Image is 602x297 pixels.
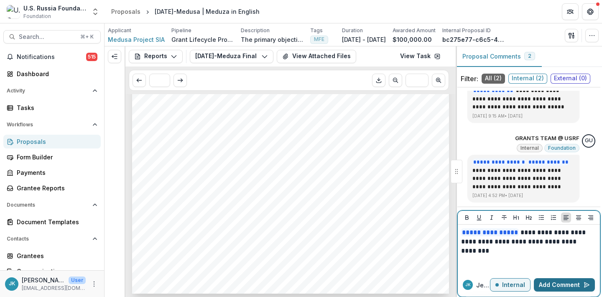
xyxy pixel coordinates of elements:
button: Open Workflows [3,118,101,131]
button: Heading 1 [511,213,521,223]
p: Filter: [461,74,478,84]
span: Search... [19,33,75,41]
span: All ( 2 ) [482,74,505,84]
p: [PERSON_NAME] [22,276,65,284]
a: Tasks [3,101,101,115]
span: Foundation [23,13,51,20]
a: Medusa Project SIA [108,35,165,44]
span: External ( 0 ) [551,74,590,84]
button: View Attached Files [277,50,356,63]
button: Notifications515 [3,50,101,64]
button: Scroll to previous page [389,74,402,87]
p: [EMAIL_ADDRESS][DOMAIN_NAME] [22,284,86,292]
button: Ordered List [548,213,559,223]
p: $100,000.00 [393,35,432,44]
p: [DATE] 4:52 PM • [DATE] [472,192,574,199]
a: Grantees [3,249,101,263]
button: Add Comment [534,278,595,292]
p: GRANTS TEAM @ USRF [515,134,579,143]
p: [DATE] 9:15 AM • [DATE] [472,113,574,119]
nav: breadcrumb [108,5,263,18]
p: bc275e77-c6c5-48f1-920a-f3cd8c62c41e [442,35,505,44]
p: Jemile K [476,281,490,289]
div: Grantees [17,251,94,260]
a: Payments [3,166,101,179]
span: MFE [314,36,324,42]
button: Search... [3,30,101,44]
button: Internal [490,278,531,292]
button: More [89,279,99,289]
button: Align Right [586,213,596,223]
p: User [69,277,86,284]
div: Proposals [111,7,140,16]
a: Proposals [108,5,144,18]
button: Open Documents [3,198,101,212]
span: Foundation [548,145,576,151]
span: Notifications [17,54,86,61]
button: Align Left [561,213,571,223]
button: Scroll to next page [432,74,445,87]
button: Align Center [574,213,584,223]
div: Jemile Kelderman [9,281,15,287]
span: Workflows [7,122,89,128]
div: GRANTS TEAM @ USRF [585,138,593,143]
button: Strike [499,213,509,223]
button: [DATE]-Meduza Final Grant Assessment [190,50,273,63]
a: Form Builder [3,150,101,164]
p: The primary objective of the project is to [PERSON_NAME] a sense of community within the core of ... [241,35,304,44]
div: Payments [17,168,94,177]
p: Applicant [108,27,131,34]
a: Communications [3,264,101,278]
button: Get Help [582,3,599,20]
div: Document Templates [17,218,94,226]
button: Heading 2 [524,213,534,223]
button: Reports [129,50,183,63]
button: Italicize [487,213,497,223]
button: Open entity switcher [89,3,101,20]
span: Activity [7,88,89,94]
button: Proposal Comments [456,46,542,67]
button: Partners [562,3,579,20]
div: [DATE]-Medusa | Meduza in English [155,7,260,16]
button: Scroll to next page [173,74,187,87]
a: Proposals [3,135,101,148]
p: Internal Proposal ID [442,27,491,34]
a: Document Templates [3,215,101,229]
p: Internal [502,282,525,289]
p: [DATE] - [DATE] [342,35,386,44]
button: Expand left [108,50,121,63]
div: Communications [17,267,94,276]
p: Duration [342,27,363,34]
button: Underline [474,213,484,223]
div: U.S. Russia Foundation [23,4,86,13]
p: Grant Lifecycle Process [171,35,234,44]
button: Bold [462,213,472,223]
span: 2 [528,53,531,59]
span: Contacts [7,236,89,242]
p: Description [241,27,270,34]
div: Jemile Kelderman [465,283,471,287]
p: Awarded Amount [393,27,436,34]
div: Tasks [17,103,94,112]
p: Pipeline [171,27,191,34]
button: Bullet List [536,213,546,223]
button: Download PDF [372,74,385,87]
p: Tags [310,27,323,34]
span: 515 [86,53,97,61]
div: ⌘ + K [79,32,95,41]
span: Internal [520,145,539,151]
div: Form Builder [17,153,94,161]
button: Open Contacts [3,232,101,246]
a: View Task [395,50,446,63]
a: Dashboard [3,67,101,81]
button: Scroll to previous page [133,74,146,87]
a: Grantee Reports [3,181,101,195]
div: Proposals [17,137,94,146]
div: Dashboard [17,69,94,78]
img: U.S. Russia Foundation [7,5,20,18]
div: Grantee Reports [17,184,94,192]
button: Open Activity [3,84,101,97]
span: Documents [7,202,89,208]
span: Internal ( 2 ) [508,74,547,84]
